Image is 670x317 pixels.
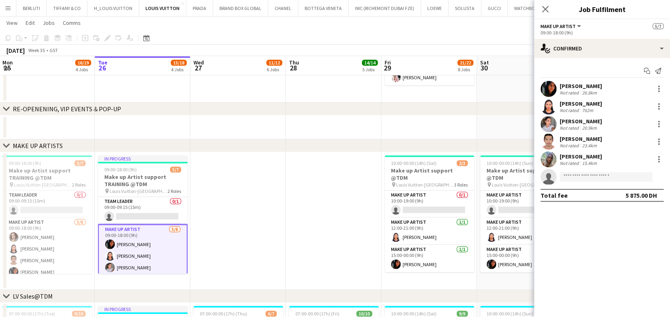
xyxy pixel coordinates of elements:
a: Comms [60,18,84,28]
app-card-role: Make up artist1/112:00-21:00 (9h)[PERSON_NAME] [385,218,474,245]
span: 07:00-00:00 (17h) (Fri) [295,311,339,317]
h3: Make up Artist support TRAINING @TDM [2,167,92,181]
span: 27 [192,63,204,72]
span: Sat [480,59,489,66]
h3: Make up Artist support @TDM [385,167,474,181]
app-card-role: Make up artist0/110:00-19:00 (9h) [385,191,474,218]
a: View [3,18,21,28]
span: 16/19 [75,60,91,66]
span: Jobs [43,19,55,26]
h3: Job Fulfilment [534,4,670,14]
div: 09:00-18:00 (9h) [540,30,664,36]
div: In progress [98,306,187,312]
a: Edit [22,18,38,28]
div: [PERSON_NAME] [560,118,602,125]
span: Week 35 [26,47,46,53]
span: 5/7 [74,160,86,166]
span: View [6,19,18,26]
button: LOEWE [421,0,449,16]
span: 07:00-00:00 (17h) (Tue) [9,311,55,317]
app-job-card: 10:00-00:00 (14h) (Sun)2/3Make up Artist support @TDM Louis Vuitton-[GEOGRAPHIC_DATA]3 RolesMake ... [480,155,570,272]
span: Mon [2,59,13,66]
button: TIFFANY & CO [47,0,88,16]
app-card-role: Make up artist0/110:00-19:00 (9h) [480,191,570,218]
div: Not rated [560,107,580,113]
div: [PERSON_NAME] [560,100,602,107]
div: Not rated [560,142,580,148]
div: Not rated [560,125,580,131]
button: H_LOUIS VUITTON [88,0,139,16]
div: 5 Jobs [362,66,377,72]
span: 2 Roles [72,182,86,188]
span: Wed [193,59,204,66]
span: 29 [383,63,391,72]
button: GUCCI [481,0,508,16]
button: CHANEL [268,0,298,16]
span: 5/7 [170,167,181,173]
app-card-role: Team Leader0/109:00-09:15 (15m) [98,197,187,224]
div: 8 Jobs [458,66,473,72]
span: Make up artist [540,23,576,29]
h3: Make up Artist support TRAINING @TDM [98,173,187,188]
span: 2/3 [457,160,468,166]
app-card-role: Make up artist5/609:00-18:00 (9h)[PERSON_NAME][PERSON_NAME][PERSON_NAME] [98,224,187,311]
span: 07:00-00:00 (17h) (Thu) [200,311,247,317]
app-card-role: Make up artist5/609:00-18:00 (9h)[PERSON_NAME][PERSON_NAME][PERSON_NAME][PERSON_NAME] [2,218,92,303]
span: 9/9 [457,311,468,317]
div: Not rated [560,90,580,96]
span: 2 Roles [167,188,181,194]
span: 21/22 [457,60,473,66]
app-job-card: 09:00-18:00 (9h)5/7Make up Artist support TRAINING @TDM Louis Vuitton-[GEOGRAPHIC_DATA]2 RolesTea... [2,155,92,274]
div: LV Sales@TDM [13,292,53,300]
button: BOTTEGA VENETA [298,0,349,16]
div: [PERSON_NAME] [560,82,602,90]
div: RE-OPENENING, VIP EVENTS & POP-UP [13,105,121,113]
app-card-role: Team Leader0/109:00-09:15 (15m) [2,191,92,218]
button: PRADA [186,0,213,16]
span: 10:00-00:00 (14h) (Sat) [391,311,437,317]
app-card-role: Make up artist1/112:00-21:00 (9h)[PERSON_NAME] [480,218,570,245]
div: MAKE UP ARTISTS [13,142,63,150]
button: Make up artist [540,23,582,29]
div: Total fee [540,191,568,199]
div: 23.4km [580,142,598,148]
div: 6 Jobs [267,66,282,72]
span: 3 Roles [454,182,468,188]
div: 762m [580,107,595,113]
span: Comms [63,19,81,26]
span: 9/10 [72,311,86,317]
app-job-card: 10:00-00:00 (14h) (Sat)2/3Make up Artist support @TDM Louis Vuitton-[GEOGRAPHIC_DATA]3 RolesMake ... [385,155,474,272]
span: 10:00-00:00 (14h) (Sat) [391,160,437,166]
div: [DATE] [6,46,25,54]
div: 20.9km [580,125,598,131]
app-card-role: Make up artist1/115:00-00:00 (9h)[PERSON_NAME] [385,245,474,272]
button: IWC (RICHEMONT DUBAI FZE) [349,0,421,16]
div: 5 875.00 DH [626,191,657,199]
span: Louis Vuitton-[GEOGRAPHIC_DATA] [110,188,167,194]
span: 11/12 [266,60,282,66]
span: 28 [288,63,299,72]
span: 09:00-18:00 (9h) [104,167,137,173]
span: 09:00-18:00 (9h) [9,160,41,166]
span: 14/14 [362,60,378,66]
div: Not rated [560,160,580,166]
span: 6/7 [265,311,277,317]
div: In progress [98,155,187,162]
span: 25 [1,63,13,72]
button: SOLUSTA [449,0,481,16]
div: 26.8km [580,90,598,96]
span: 10:00-00:00 (14h) (Sun) [487,311,533,317]
div: GST [50,47,58,53]
span: 26 [97,63,108,72]
button: LOUIS VUITTON [139,0,186,16]
button: WATCHBOX / SADDIQI [508,0,565,16]
h3: Make up Artist support @TDM [480,167,570,181]
span: 5/7 [652,23,664,29]
span: 30 [479,63,489,72]
div: 15.4km [580,160,598,166]
span: 10:00-00:00 (14h) (Sun) [487,160,533,166]
app-job-card: In progress09:00-18:00 (9h)5/7Make up Artist support TRAINING @TDM Louis Vuitton-[GEOGRAPHIC_DATA... [98,155,187,274]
